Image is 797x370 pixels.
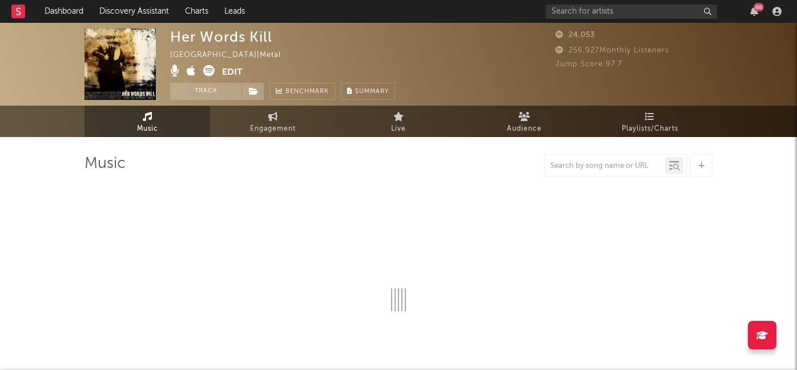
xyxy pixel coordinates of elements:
span: Summary [355,89,389,95]
div: 88 [754,3,764,11]
span: Engagement [250,122,296,136]
span: Playlists/Charts [622,122,678,136]
a: Audience [461,106,587,137]
a: Music [84,106,210,137]
div: [GEOGRAPHIC_DATA] | Metal [170,49,294,62]
div: Her Words Kill [170,29,272,45]
a: Playlists/Charts [587,106,713,137]
span: Jump Score: 97.7 [556,61,622,68]
a: Live [336,106,461,137]
a: Benchmark [269,83,335,100]
span: Benchmark [285,85,329,99]
input: Search for artists [546,5,717,19]
a: Engagement [210,106,336,137]
span: Live [391,122,406,136]
span: Music [137,122,158,136]
span: 256,927 Monthly Listeners [556,47,669,54]
span: 24,053 [556,31,595,39]
span: Audience [507,122,542,136]
button: Edit [222,65,243,79]
button: 88 [750,7,758,16]
input: Search by song name or URL [545,162,665,171]
button: Track [170,83,241,100]
button: Summary [341,83,395,100]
